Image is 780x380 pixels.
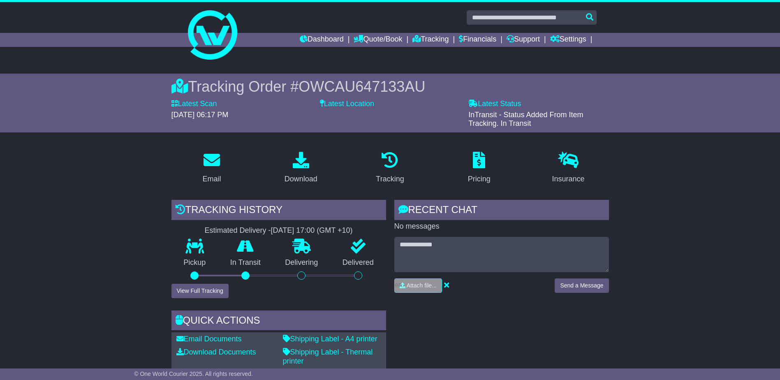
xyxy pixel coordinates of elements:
a: Insurance [547,149,590,188]
a: Tracking [412,33,449,47]
button: View Full Tracking [171,284,229,298]
div: Email [202,174,221,185]
a: Quote/Book [354,33,402,47]
span: [DATE] 06:17 PM [171,111,229,119]
p: Delivering [273,258,331,267]
div: Tracking history [171,200,386,222]
a: Pricing [463,149,496,188]
div: [DATE] 17:00 (GMT +10) [271,226,353,235]
label: Latest Scan [171,100,217,109]
a: Shipping Label - Thermal printer [283,348,373,365]
div: RECENT CHAT [394,200,609,222]
p: Pickup [171,258,218,267]
a: Dashboard [300,33,344,47]
a: Download [279,149,323,188]
p: Delivered [330,258,386,267]
span: InTransit - Status Added From Item Tracking. In Transit [468,111,583,128]
label: Latest Location [320,100,374,109]
span: © One World Courier 2025. All rights reserved. [134,371,253,377]
a: Shipping Label - A4 printer [283,335,377,343]
div: Quick Actions [171,310,386,333]
label: Latest Status [468,100,521,109]
div: Pricing [468,174,491,185]
a: Email Documents [176,335,242,343]
div: Tracking Order # [171,78,609,95]
div: Insurance [552,174,585,185]
button: Send a Message [555,278,609,293]
p: No messages [394,222,609,231]
a: Download Documents [176,348,256,356]
a: Email [197,149,226,188]
p: In Transit [218,258,273,267]
a: Financials [459,33,496,47]
span: OWCAU647133AU [299,78,425,95]
div: Download [285,174,317,185]
a: Settings [550,33,586,47]
div: Estimated Delivery - [171,226,386,235]
a: Tracking [370,149,409,188]
a: Support [507,33,540,47]
div: Tracking [376,174,404,185]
